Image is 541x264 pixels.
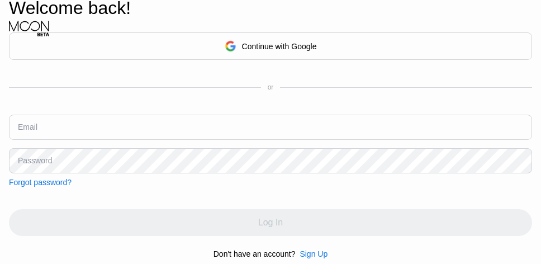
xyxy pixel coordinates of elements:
div: Continue with Google [9,32,532,60]
div: Email [18,122,37,131]
div: Forgot password? [9,178,72,187]
div: Don't have an account? [213,249,296,258]
div: Continue with Google [242,42,317,51]
div: or [268,83,274,91]
div: Sign Up [295,249,328,258]
div: Password [18,156,52,165]
div: Sign Up [300,249,328,258]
